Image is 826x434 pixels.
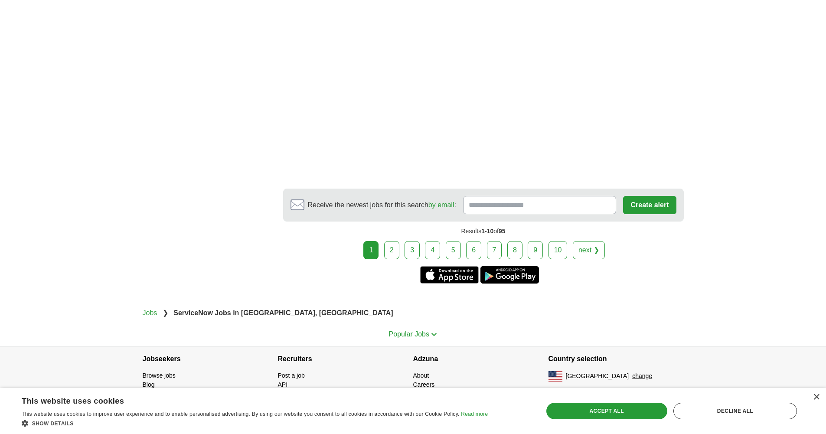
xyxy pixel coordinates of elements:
span: Show details [32,421,74,427]
a: 5 [446,241,461,259]
a: Get the Android app [480,266,539,284]
span: ❯ [163,309,168,317]
span: [GEOGRAPHIC_DATA] [566,372,629,381]
div: Accept all [546,403,667,419]
div: 1 [363,241,379,259]
strong: ServiceNow Jobs in [GEOGRAPHIC_DATA], [GEOGRAPHIC_DATA] [173,309,393,317]
span: Receive the newest jobs for this search : [308,200,456,210]
a: Post a job [278,372,305,379]
img: US flag [548,371,562,382]
span: 95 [499,228,506,235]
a: Jobs [143,309,157,317]
a: Get the iPhone app [420,266,479,284]
a: 2 [384,241,399,259]
a: 3 [405,241,420,259]
a: 9 [528,241,543,259]
span: 1-10 [481,228,493,235]
a: by email [428,201,454,209]
a: Blog [143,381,155,388]
div: This website uses cookies [22,393,466,406]
a: 4 [425,241,440,259]
span: Popular Jobs [389,330,429,338]
button: Create alert [623,196,676,214]
a: Careers [413,381,435,388]
div: Decline all [673,403,797,419]
div: Close [813,394,819,401]
img: toggle icon [431,333,437,336]
div: Results of [283,222,684,241]
a: next ❯ [573,241,605,259]
div: Show details [22,419,488,427]
a: Read more, opens a new window [461,411,488,417]
h4: Country selection [548,347,684,371]
a: API [278,381,288,388]
a: 8 [507,241,522,259]
a: 10 [548,241,568,259]
a: 6 [466,241,481,259]
a: 7 [487,241,502,259]
span: This website uses cookies to improve user experience and to enable personalised advertising. By u... [22,411,460,417]
button: change [632,372,652,381]
a: Browse jobs [143,372,176,379]
a: About [413,372,429,379]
